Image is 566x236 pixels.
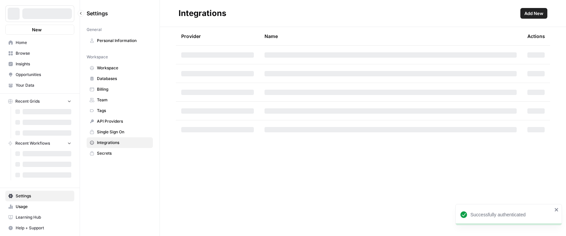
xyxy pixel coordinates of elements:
[87,95,153,105] a: Team
[16,61,71,67] span: Insights
[97,118,150,124] span: API Providers
[16,214,71,220] span: Learning Hub
[87,137,153,148] a: Integrations
[16,204,71,210] span: Usage
[87,54,108,60] span: Workspace
[87,9,108,17] span: Settings
[87,84,153,95] a: Billing
[5,191,74,201] a: Settings
[5,212,74,223] a: Learning Hub
[16,193,71,199] span: Settings
[5,25,74,35] button: New
[5,201,74,212] a: Usage
[87,73,153,84] a: Databases
[179,8,226,19] div: Integrations
[87,127,153,137] a: Single Sign On
[87,116,153,127] a: API Providers
[5,59,74,69] a: Insights
[87,63,153,73] a: Workspace
[15,98,40,104] span: Recent Grids
[5,223,74,233] button: Help + Support
[97,38,150,44] span: Personal Information
[16,40,71,46] span: Home
[97,140,150,146] span: Integrations
[470,211,552,218] div: Successfully authenticated
[5,37,74,48] a: Home
[16,50,71,56] span: Browse
[5,69,74,80] a: Opportunities
[97,150,150,156] span: Secrets
[87,148,153,159] a: Secrets
[16,82,71,88] span: Your Data
[97,65,150,71] span: Workspace
[524,10,543,17] span: Add New
[181,27,201,45] div: Provider
[97,129,150,135] span: Single Sign On
[15,140,50,146] span: Recent Workflows
[97,76,150,82] span: Databases
[97,108,150,114] span: Tags
[5,48,74,59] a: Browse
[527,27,545,45] div: Actions
[5,96,74,106] button: Recent Grids
[97,97,150,103] span: Team
[87,105,153,116] a: Tags
[87,27,102,33] span: General
[32,26,42,33] span: New
[16,225,71,231] span: Help + Support
[97,86,150,92] span: Billing
[5,80,74,91] a: Your Data
[16,72,71,78] span: Opportunities
[520,8,547,19] button: Add New
[87,35,153,46] a: Personal Information
[554,207,559,212] button: close
[5,138,74,148] button: Recent Workflows
[265,27,517,45] div: Name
